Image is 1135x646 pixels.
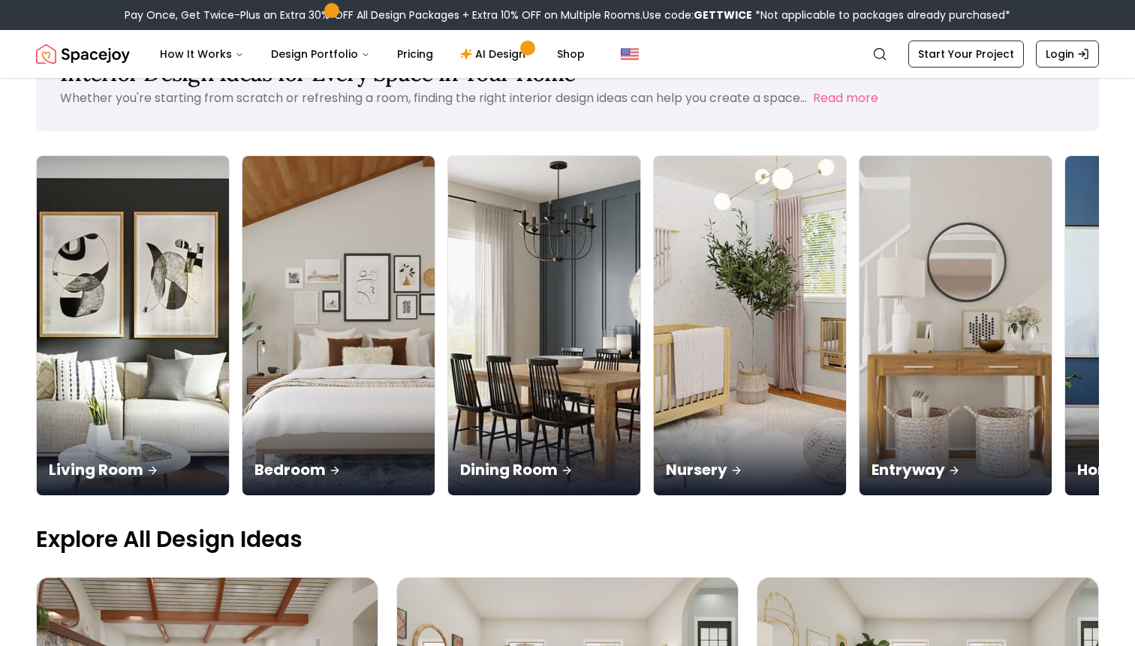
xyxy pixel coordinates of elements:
[447,155,641,496] a: Dining RoomDining Room
[60,89,807,107] p: Whether you're starting from scratch or refreshing a room, finding the right interior design idea...
[1036,41,1099,68] a: Login
[36,30,1099,78] nav: Global
[448,39,542,69] a: AI Design
[36,39,130,69] a: Spacejoy
[908,41,1024,68] a: Start Your Project
[752,8,1010,23] span: *Not applicable to packages already purchased*
[654,156,846,495] img: Nursery
[872,459,1040,480] p: Entryway
[242,155,435,496] a: BedroomBedroom
[259,39,382,69] button: Design Portfolio
[545,39,597,69] a: Shop
[37,156,229,495] img: Living Room
[860,156,1052,495] img: Entryway
[242,156,435,495] img: Bedroom
[60,59,1075,86] h1: Interior Design Ideas for Every Space in Your Home
[148,39,597,69] nav: Main
[653,155,847,496] a: NurseryNursery
[643,8,752,23] span: Use code:
[148,39,256,69] button: How It Works
[36,526,1099,553] p: Explore All Design Ideas
[621,45,639,63] img: United States
[460,459,628,480] p: Dining Room
[125,8,1010,23] div: Pay Once, Get Twice-Plus an Extra 30% OFF All Design Packages + Extra 10% OFF on Multiple Rooms.
[859,155,1052,496] a: EntrywayEntryway
[49,459,217,480] p: Living Room
[254,459,423,480] p: Bedroom
[694,8,752,23] b: GETTWICE
[36,155,230,496] a: Living RoomLiving Room
[448,156,640,495] img: Dining Room
[36,39,130,69] img: Spacejoy Logo
[385,39,445,69] a: Pricing
[813,89,878,107] button: Read more
[666,459,834,480] p: Nursery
